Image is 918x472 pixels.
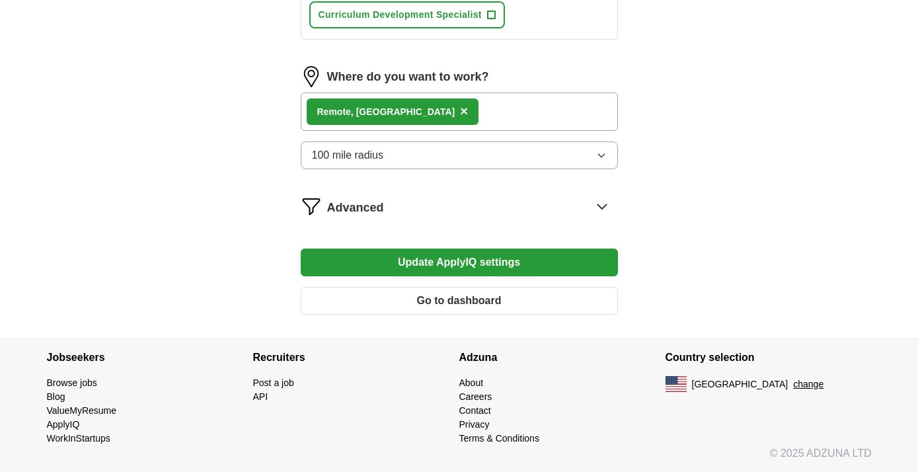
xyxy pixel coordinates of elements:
[301,287,618,315] button: Go to dashboard
[793,377,823,391] button: change
[301,249,618,276] button: Update ApplyIQ settings
[460,104,468,118] span: ×
[459,419,490,430] a: Privacy
[460,102,468,122] button: ×
[301,196,322,217] img: filter
[47,405,117,416] a: ValueMyResume
[47,391,65,402] a: Blog
[47,419,80,430] a: ApplyIQ
[692,377,788,391] span: [GEOGRAPHIC_DATA]
[301,141,618,169] button: 100 mile radius
[319,8,482,22] span: Curriculum Development Specialist
[459,391,492,402] a: Careers
[666,339,872,376] h4: Country selection
[327,68,489,86] label: Where do you want to work?
[666,376,687,392] img: US flag
[459,377,484,388] a: About
[459,405,491,416] a: Contact
[253,377,294,388] a: Post a job
[309,1,505,28] button: Curriculum Development Specialist
[317,105,455,119] div: , [GEOGRAPHIC_DATA]
[317,106,351,117] strong: Remote
[327,199,384,217] span: Advanced
[312,147,384,163] span: 100 mile radius
[47,433,110,444] a: WorkInStartups
[301,66,322,87] img: location.png
[459,433,539,444] a: Terms & Conditions
[36,446,882,472] div: © 2025 ADZUNA LTD
[47,377,97,388] a: Browse jobs
[253,391,268,402] a: API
